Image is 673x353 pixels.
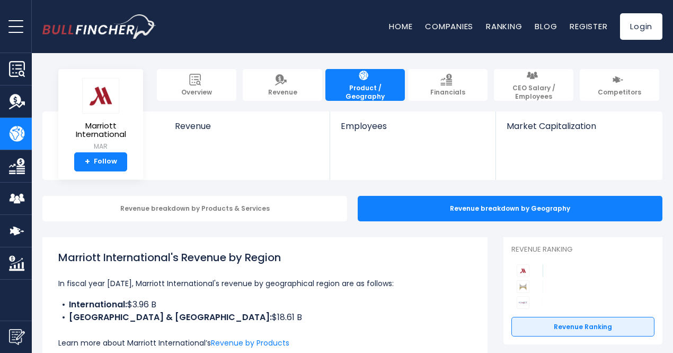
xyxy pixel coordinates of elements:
[341,121,484,131] span: Employees
[42,14,156,39] a: Go to homepage
[164,111,330,149] a: Revenue
[67,122,135,139] span: Marriott International
[181,88,212,97] span: Overview
[511,317,654,337] a: Revenue Ranking
[211,338,289,348] a: Revenue by Products
[58,311,472,324] li: $18.61 B
[85,157,90,167] strong: +
[511,245,654,254] p: Revenue Ranking
[570,21,607,32] a: Register
[74,152,127,171] a: +Follow
[42,196,347,221] div: Revenue breakdown by Products & Services
[389,21,412,32] a: Home
[58,337,472,349] p: Learn more about Marriott International’s
[507,121,651,131] span: Market Capitalization
[331,84,400,100] span: Product / Geography
[358,196,662,221] div: Revenue breakdown by Geography
[425,21,473,32] a: Companies
[430,88,465,97] span: Financials
[408,69,488,101] a: Financials
[58,249,472,265] h1: Marriott International's Revenue by Region
[580,69,659,101] a: Competitors
[243,69,322,101] a: Revenue
[499,84,568,100] span: CEO Salary / Employees
[175,121,320,131] span: Revenue
[486,21,522,32] a: Ranking
[58,277,472,290] p: In fiscal year [DATE], Marriott International's revenue by geographical region are as follows:
[494,69,573,101] a: CEO Salary / Employees
[598,88,641,97] span: Competitors
[268,88,297,97] span: Revenue
[67,142,135,151] small: MAR
[517,280,529,293] img: Hilton Worldwide Holdings competitors logo
[66,78,135,152] a: Marriott International MAR
[517,296,529,309] img: Hyatt Hotels Corporation competitors logo
[69,311,272,323] b: [GEOGRAPHIC_DATA] & [GEOGRAPHIC_DATA]:
[517,264,529,277] img: Marriott International competitors logo
[325,69,405,101] a: Product / Geography
[535,21,557,32] a: Blog
[58,298,472,311] li: $3.96 B
[42,14,156,39] img: bullfincher logo
[157,69,236,101] a: Overview
[496,111,661,149] a: Market Capitalization
[330,111,495,149] a: Employees
[69,298,127,311] b: International:
[620,13,662,40] a: Login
